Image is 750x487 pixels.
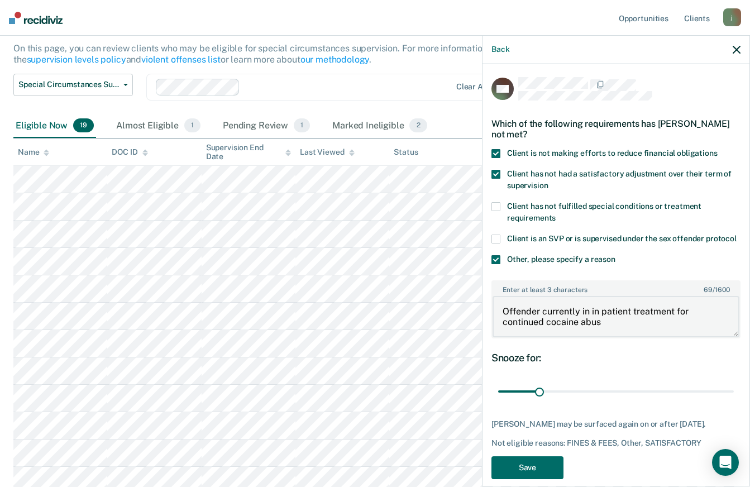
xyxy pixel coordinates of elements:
[294,118,310,133] span: 1
[141,54,221,65] a: violent offenses list
[18,80,119,89] span: Special Circumstances Supervision
[507,202,701,222] span: Client has not fulfilled special conditions or treatment requirements
[409,118,427,133] span: 2
[73,118,94,133] span: 19
[394,147,418,157] div: Status
[704,286,713,294] span: 69
[723,8,741,26] div: j
[300,54,370,65] a: our methodology
[13,1,562,65] p: Special circumstances supervision allows reentrants who are not eligible for traditional administ...
[491,352,741,364] div: Snooze for:
[507,234,737,243] span: Client is an SVP or is supervised under the sex offender protocol
[491,456,563,479] button: Save
[112,147,147,157] div: DOC ID
[712,449,739,476] div: Open Intercom Messenger
[704,286,729,294] span: / 1600
[18,147,49,157] div: Name
[507,255,615,264] span: Other, please specify a reason
[27,54,126,65] a: supervision levels policy
[300,147,354,157] div: Last Viewed
[13,114,96,139] div: Eligible Now
[493,281,739,294] label: Enter at least 3 characters
[507,169,732,190] span: Client has not had a satisfactory adjustment over their term of supervision
[491,109,741,149] div: Which of the following requirements has [PERSON_NAME] not met?
[9,12,63,24] img: Recidiviz
[221,114,312,139] div: Pending Review
[184,118,200,133] span: 1
[456,82,504,92] div: Clear agents
[330,114,429,139] div: Marked Ineligible
[491,438,741,448] div: Not eligible reasons: FINES & FEES, Other, SATISFACTORY
[114,114,203,139] div: Almost Eligible
[491,419,741,429] div: [PERSON_NAME] may be surfaced again on or after [DATE].
[493,296,739,337] textarea: Offender currently in in patient treatment for continued cocaine abus
[491,45,509,54] button: Back
[206,143,291,162] div: Supervision End Date
[507,149,718,157] span: Client is not making efforts to reduce financial obligations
